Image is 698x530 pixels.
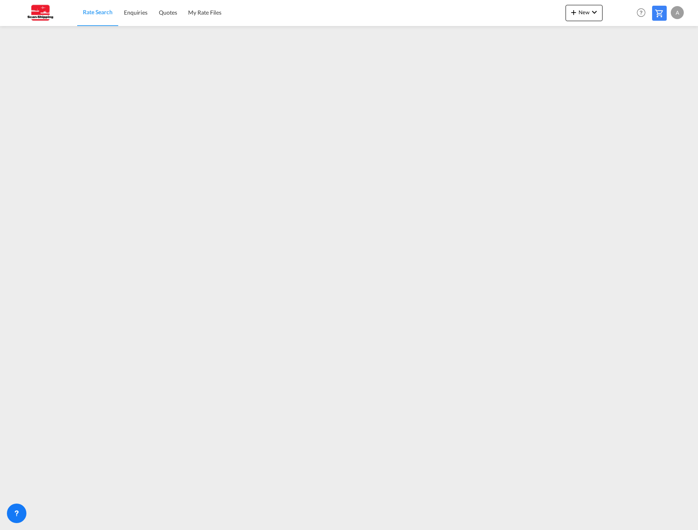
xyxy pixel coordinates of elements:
[671,6,684,19] div: A
[83,9,113,15] span: Rate Search
[124,9,147,16] span: Enquiries
[12,4,67,22] img: 123b615026f311ee80dabbd30bc9e10f.jpg
[159,9,177,16] span: Quotes
[634,6,652,20] div: Help
[634,6,648,20] span: Help
[566,5,603,21] button: icon-plus 400-fgNewicon-chevron-down
[569,7,579,17] md-icon: icon-plus 400-fg
[188,9,221,16] span: My Rate Files
[590,7,599,17] md-icon: icon-chevron-down
[569,9,599,15] span: New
